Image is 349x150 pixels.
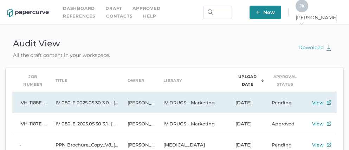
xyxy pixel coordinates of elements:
td: IV DRUGS - Marketing [156,113,228,134]
img: plus-white.e19ec114.svg [256,10,260,14]
td: IVH-1187E-2025.09.15-1.0 [12,113,49,134]
div: Upload Date [235,73,259,88]
td: [PERSON_NAME] [121,113,157,134]
span: J K [299,3,305,8]
img: external-link-icon.7ec190a1.svg [327,143,331,147]
img: download-green.2f70a7b3.svg [326,44,331,51]
td: [DATE] [228,92,265,113]
div: Owner [128,77,144,84]
a: Draft [105,5,122,12]
span: Download [298,44,331,51]
img: search.bf03fe8b.svg [208,9,213,15]
button: New [250,6,281,19]
td: IV 080-E-2025.05.30 3.1- [MEDICAL_DATA] FFX [49,113,121,134]
a: References [63,12,96,20]
div: Approval Status [272,73,299,88]
td: [PERSON_NAME] [121,92,157,113]
div: Title [56,77,67,84]
td: IV 080-F-2025.05.30 3.0 - [MEDICAL_DATA] FFX [49,92,121,113]
img: external-link-icon.7ec190a1.svg [327,100,331,105]
td: Approved [265,113,301,134]
td: [DATE] [228,113,265,134]
input: Search Workspace [203,6,232,19]
div: View [312,98,324,107]
td: IVH-1188E-2025.09.16-1.0 [12,92,49,113]
a: Contacts [106,12,133,20]
img: sorting-arrow-down.c3f0a1d0.svg [261,79,264,82]
div: help [143,12,156,20]
i: arrow_right [299,21,304,26]
span: New [256,6,275,19]
div: Job Number [19,73,46,88]
img: papercurve-logo-colour.7244d18c.svg [7,9,49,17]
td: Pending [265,92,301,113]
button: Download [291,41,338,54]
span: [PERSON_NAME] [296,14,342,27]
div: Audit View [5,36,118,51]
div: All the draft content in your workspace. [5,51,118,59]
img: external-link-icon.7ec190a1.svg [327,122,331,126]
div: Library [163,77,182,84]
div: View [312,141,324,149]
td: IV DRUGS - Marketing [156,92,228,113]
div: View [312,119,324,128]
a: Dashboard [63,5,95,12]
a: Approved [133,5,160,12]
